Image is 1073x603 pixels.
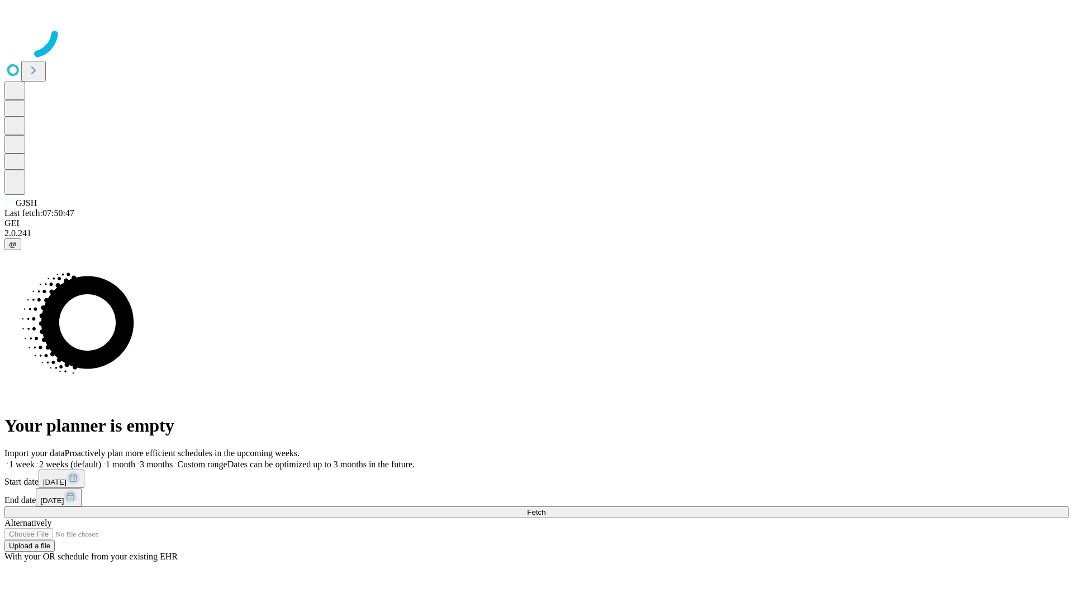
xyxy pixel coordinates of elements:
[4,506,1069,518] button: Fetch
[36,488,82,506] button: [DATE]
[527,508,545,516] span: Fetch
[43,478,67,486] span: [DATE]
[40,496,64,505] span: [DATE]
[4,488,1069,506] div: End date
[4,540,55,552] button: Upload a file
[9,460,35,469] span: 1 week
[4,238,21,250] button: @
[39,470,84,488] button: [DATE]
[177,460,227,469] span: Custom range
[4,415,1069,436] h1: Your planner is empty
[4,552,178,561] span: With your OR schedule from your existing EHR
[65,448,300,458] span: Proactively plan more efficient schedules in the upcoming weeks.
[4,470,1069,488] div: Start date
[140,460,173,469] span: 3 months
[16,198,37,208] span: GJSH
[39,460,101,469] span: 2 weeks (default)
[4,448,65,458] span: Import your data
[4,208,74,218] span: Last fetch: 07:50:47
[4,518,51,528] span: Alternatively
[106,460,135,469] span: 1 month
[9,240,17,248] span: @
[4,218,1069,228] div: GEI
[227,460,415,469] span: Dates can be optimized up to 3 months in the future.
[4,228,1069,238] div: 2.0.241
